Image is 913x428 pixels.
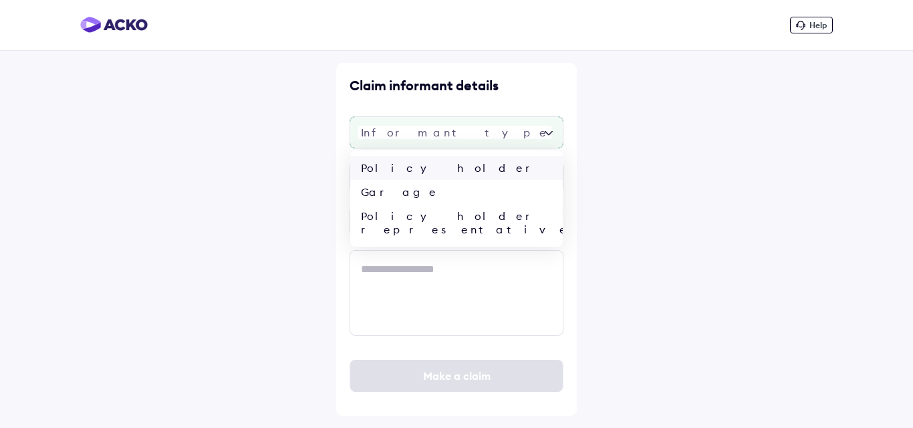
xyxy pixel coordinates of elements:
[809,20,827,30] span: Help
[350,204,563,241] div: Policy holder representative
[350,180,563,204] div: Garage
[350,76,563,95] div: Claim informant details
[350,156,563,180] div: Policy holder
[80,17,148,33] img: horizontal-gradient.png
